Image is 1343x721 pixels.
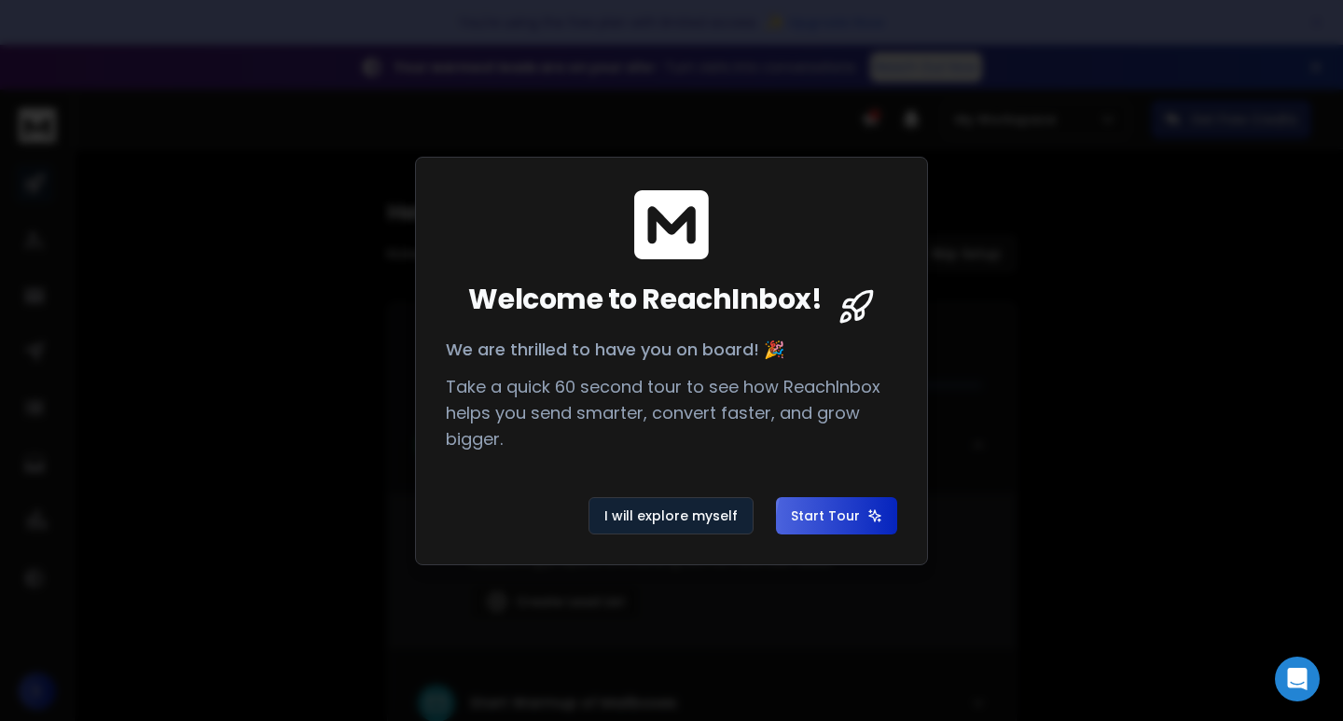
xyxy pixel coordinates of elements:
[791,506,882,525] span: Start Tour
[468,283,822,316] span: Welcome to ReachInbox!
[1275,657,1320,701] div: Open Intercom Messenger
[776,497,897,534] button: Start Tour
[446,337,897,363] p: We are thrilled to have you on board! 🎉
[588,497,754,534] button: I will explore myself
[446,374,897,452] p: Take a quick 60 second tour to see how ReachInbox helps you send smarter, convert faster, and gro...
